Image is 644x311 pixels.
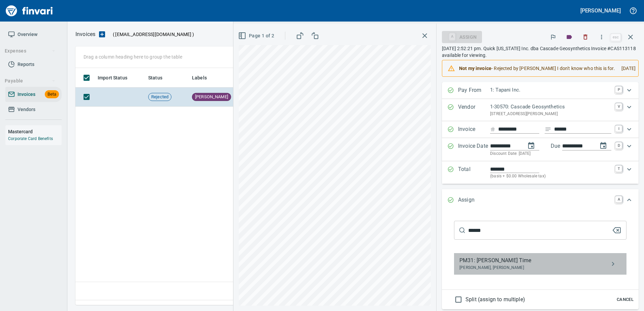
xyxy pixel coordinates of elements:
[18,105,35,114] span: Vendors
[562,30,577,44] button: Labels
[98,74,127,82] span: Import Status
[459,66,491,71] strong: Not my invoice
[609,29,639,45] span: Close invoice
[579,5,622,16] button: [PERSON_NAME]
[615,86,622,93] a: P
[465,296,525,304] span: Split (assign to multiple)
[5,47,56,55] span: Expenses
[459,256,610,265] span: PM31: [PERSON_NAME] Time
[98,74,136,82] span: Import Status
[546,30,560,44] button: Flag
[614,295,636,305] button: Cancel
[5,57,62,72] a: Reports
[5,77,56,85] span: Payable
[84,54,182,60] p: Drag a column heading here to group the table
[490,103,611,111] p: 1-30570: Cascade Geosynthetics
[442,211,639,309] div: Expand
[237,30,277,42] button: Page 1 of 2
[615,196,622,203] a: A
[231,88,268,107] td: [DATE]
[615,142,622,149] a: D
[45,91,59,98] span: Beta
[148,74,162,82] span: Status
[458,165,490,180] p: Total
[442,82,639,99] div: Expand
[615,125,622,132] a: I
[459,265,610,271] span: [PERSON_NAME], [PERSON_NAME]
[442,45,639,59] p: [DATE] 2:52:21 pm. Quick [US_STATE] Inc. dba Cascade Geosynthetics Invoice #CAS113118 available f...
[442,99,639,121] div: Expand
[442,138,639,161] div: Expand
[615,103,622,110] a: V
[551,142,583,150] p: Due
[616,62,636,74] div: [DATE]
[615,165,622,172] a: T
[18,90,35,99] span: Invoices
[458,196,490,205] p: Assign
[5,102,62,117] a: Vendors
[490,125,495,133] svg: Invoice number
[490,150,611,157] p: Discount Date: [DATE]
[149,94,171,100] span: Rejected
[2,75,58,87] button: Payable
[18,30,37,39] span: Overview
[580,7,621,14] h5: [PERSON_NAME]
[192,94,231,100] span: [PERSON_NAME]
[192,74,207,82] span: Labels
[458,125,490,134] p: Invoice
[239,32,274,40] span: Page 1 of 2
[616,296,634,304] span: Cancel
[459,62,616,74] div: - Rejected by [PERSON_NAME] I don't know who this is for.
[75,30,95,38] nav: breadcrumb
[454,250,626,277] nav: assign
[192,74,216,82] span: Labels
[8,136,53,141] a: Corporate Card Benefits
[458,142,490,157] p: Invoice Date
[4,3,55,19] img: Finvari
[595,138,611,154] button: change due date
[5,27,62,42] a: Overview
[115,31,192,38] span: [EMAIL_ADDRESS][DOMAIN_NAME]
[454,253,626,275] div: PM31: [PERSON_NAME] Time[PERSON_NAME], [PERSON_NAME]
[545,126,551,133] svg: Invoice description
[490,86,611,94] p: 1: Tapani Inc.
[18,60,34,69] span: Reports
[594,30,609,44] button: More
[611,34,621,41] a: esc
[2,45,58,57] button: Expenses
[578,30,593,44] button: Discard
[442,121,639,138] div: Expand
[109,31,194,38] p: ( )
[95,30,109,38] button: Upload an Invoice
[490,173,611,180] p: (basis + $0.00 Wholesale tax)
[148,74,171,82] span: Status
[8,128,62,135] h6: Mastercard
[458,86,490,95] p: Pay From
[75,30,95,38] p: Invoices
[442,161,639,184] div: Expand
[490,111,611,117] p: [STREET_ADDRESS][PERSON_NAME]
[458,103,490,117] p: Vendor
[442,189,639,211] div: Expand
[5,87,62,102] a: InvoicesBeta
[523,138,539,154] button: change date
[442,34,482,39] div: Assign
